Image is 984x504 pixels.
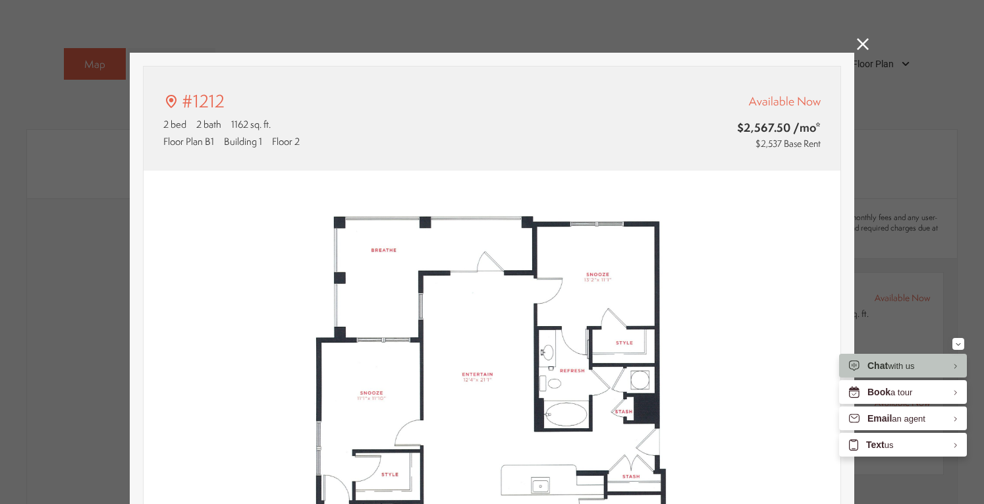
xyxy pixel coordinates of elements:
span: Floor Plan B1 [163,134,214,148]
span: Building 1 [224,134,262,148]
p: #1212 [182,89,225,114]
span: Available Now [749,93,821,109]
span: $2,537 Base Rent [755,137,821,150]
span: 1162 sq. ft. [231,117,271,131]
span: 2 bath [196,117,221,131]
span: $2,567.50 /mo* [662,119,821,136]
span: Floor 2 [272,134,300,148]
span: 2 bed [163,117,186,131]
